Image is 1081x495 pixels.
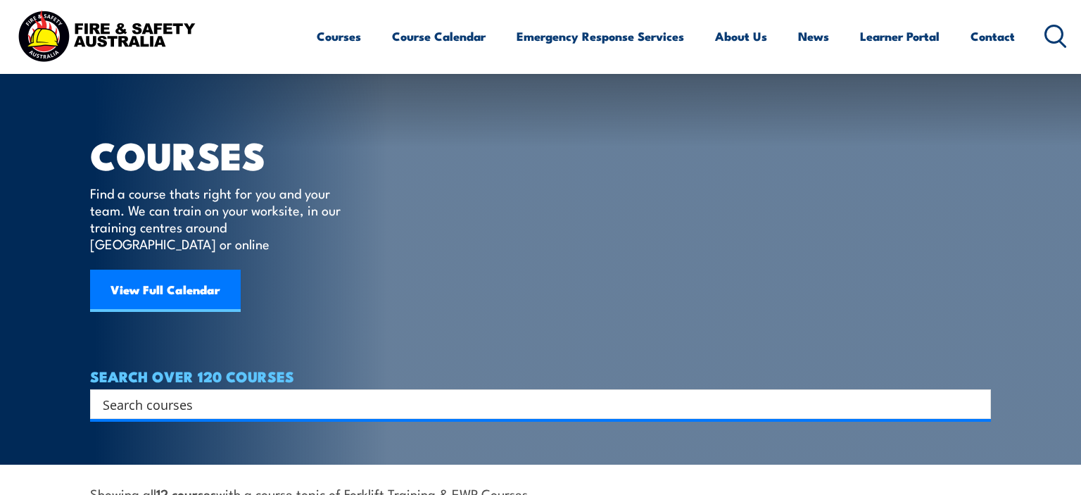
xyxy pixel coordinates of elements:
[90,184,347,252] p: Find a course thats right for you and your team. We can train on your worksite, in our training c...
[966,394,986,414] button: Search magnifier button
[860,18,940,55] a: Learner Portal
[90,368,991,384] h4: SEARCH OVER 120 COURSES
[90,138,361,171] h1: COURSES
[971,18,1015,55] a: Contact
[106,394,963,414] form: Search form
[392,18,486,55] a: Course Calendar
[798,18,829,55] a: News
[715,18,767,55] a: About Us
[90,270,241,312] a: View Full Calendar
[517,18,684,55] a: Emergency Response Services
[103,394,960,415] input: Search input
[317,18,361,55] a: Courses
